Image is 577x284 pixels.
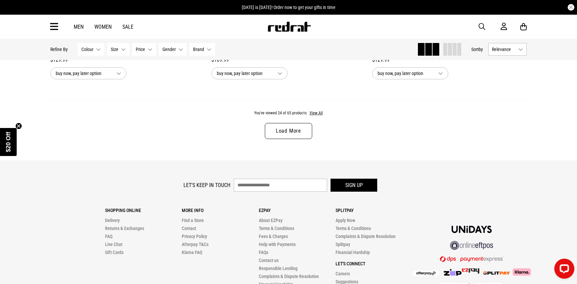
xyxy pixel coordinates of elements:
img: Splitpay [462,268,479,274]
img: DPS [440,256,503,262]
span: Size [111,47,118,52]
img: Afterpay [413,271,439,276]
button: Close teaser [15,123,22,129]
button: Size [107,43,129,56]
span: Colour [81,47,93,52]
a: Complaints & Dispute Resolution [336,234,396,239]
span: Price [136,47,145,52]
img: Splitpay [483,271,510,275]
a: Find a Store [182,218,204,223]
a: Load More [265,123,312,139]
button: Sortby [471,45,483,53]
button: Price [132,43,156,56]
p: Shopping Online [105,208,182,213]
span: You've viewed 24 of 65 products [254,111,307,115]
a: FAQ [105,234,112,239]
button: View All [309,110,323,116]
span: Brand [193,47,204,52]
img: Redrat logo [267,22,311,32]
span: by [479,47,483,52]
p: Let's Connect [336,261,412,266]
a: Contact us [259,258,278,263]
p: Splitpay [336,208,412,213]
img: online eftpos [450,241,493,250]
p: More Info [182,208,258,213]
a: Women [94,24,112,30]
a: Responsible Lending [259,266,298,271]
button: Colour [78,43,104,56]
button: Brand [189,43,215,56]
a: Delivery [105,218,120,223]
a: FAQs [259,250,268,255]
button: buy now, pay later option [50,67,126,79]
img: Unidays [452,226,492,233]
span: [DATE] is [DATE]! Order now to get your gifts in time [242,5,336,10]
span: buy now, pay later option [217,69,272,77]
a: Terms & Conditions [336,226,371,231]
button: Sign up [331,179,377,192]
p: Ezpay [259,208,336,213]
a: Splitpay [336,242,350,247]
a: Sale [122,24,133,30]
button: Gender [159,43,187,56]
label: Let's keep in touch [183,182,230,188]
a: Complaints & Dispute Resolution [259,274,319,279]
button: Relevance [488,43,527,56]
a: Financial Hardship [336,250,370,255]
a: Fees & Charges [259,234,288,239]
a: Klarna FAQ [182,250,202,255]
a: Returns & Exchanges [105,226,144,231]
a: Privacy Policy [182,234,207,239]
a: Careers [336,271,350,276]
a: Afterpay T&Cs [182,242,208,247]
span: Gender [162,47,176,52]
a: Men [74,24,84,30]
img: Klarna [510,268,531,276]
span: $20 Off [5,132,12,152]
a: Terms & Conditions [259,226,294,231]
span: buy now, pay later option [378,69,433,77]
a: Help with Payments [259,242,296,247]
div: $109.99 [211,56,366,64]
p: Refine By [50,47,68,52]
a: Apply Now [336,218,355,223]
img: Zip [443,269,462,276]
a: Contact [182,226,196,231]
span: buy now, pay later option [56,69,111,77]
span: Relevance [492,47,516,52]
a: About EZPay [259,218,282,223]
button: buy now, pay later option [372,67,448,79]
iframe: LiveChat chat widget [549,256,577,284]
a: Gift Cards [105,250,123,255]
a: Live Chat [105,242,122,247]
button: buy now, pay later option [211,67,287,79]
